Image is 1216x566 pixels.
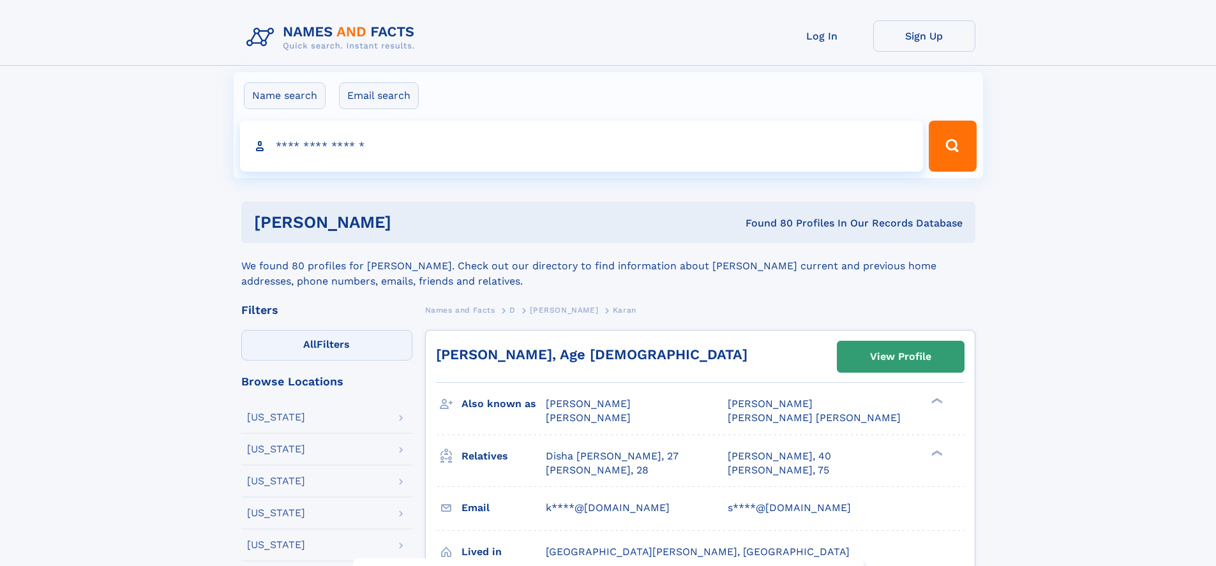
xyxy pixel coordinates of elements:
div: [US_STATE] [247,444,305,454]
span: [PERSON_NAME] [PERSON_NAME] [728,412,901,424]
label: Name search [244,82,326,109]
a: Log In [771,20,873,52]
button: Search Button [929,121,976,172]
label: Filters [241,330,412,361]
a: Sign Up [873,20,975,52]
h3: Lived in [462,541,546,563]
div: Browse Locations [241,376,412,387]
span: D [509,306,516,315]
div: ❯ [928,397,943,405]
div: [US_STATE] [247,412,305,422]
span: All [303,338,317,350]
h3: Relatives [462,445,546,467]
div: [US_STATE] [247,540,305,550]
input: search input [240,121,924,172]
img: Logo Names and Facts [241,20,425,55]
div: Filters [241,304,412,316]
span: [PERSON_NAME] [530,306,598,315]
a: [PERSON_NAME] [530,302,598,318]
div: ❯ [928,449,943,457]
div: [US_STATE] [247,508,305,518]
div: [US_STATE] [247,476,305,486]
a: [PERSON_NAME], 75 [728,463,829,477]
span: [PERSON_NAME] [546,398,631,410]
a: [PERSON_NAME], Age [DEMOGRAPHIC_DATA] [436,346,747,362]
label: Email search [339,82,419,109]
span: [GEOGRAPHIC_DATA][PERSON_NAME], [GEOGRAPHIC_DATA] [546,546,850,558]
h3: Email [462,497,546,519]
div: We found 80 profiles for [PERSON_NAME]. Check out our directory to find information about [PERSON... [241,243,975,289]
span: Karan [613,306,636,315]
h1: [PERSON_NAME] [254,214,569,230]
a: Names and Facts [425,302,495,318]
a: View Profile [837,341,964,372]
a: D [509,302,516,318]
div: Found 80 Profiles In Our Records Database [568,216,963,230]
a: [PERSON_NAME], 40 [728,449,831,463]
a: [PERSON_NAME], 28 [546,463,649,477]
span: [PERSON_NAME] [546,412,631,424]
h3: Also known as [462,393,546,415]
span: [PERSON_NAME] [728,398,813,410]
div: View Profile [870,342,931,371]
a: Disha [PERSON_NAME], 27 [546,449,679,463]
